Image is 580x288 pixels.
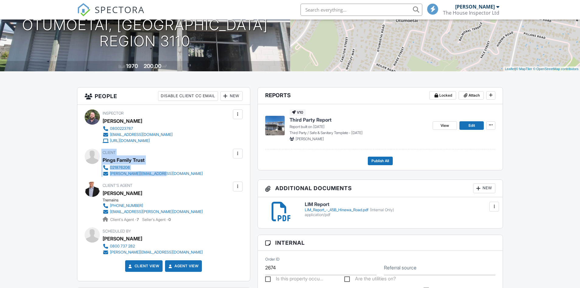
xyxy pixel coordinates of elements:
a: 0800 737 282 [103,243,203,249]
div: New [473,183,495,193]
strong: 7 [137,217,139,222]
a: Client View [127,263,160,269]
div: The House Inspector Ltd [443,10,499,16]
a: LIM Report LIM_Report_-_45B_Hinewa_Road.pdf(Internal Only) application/pdf [305,202,496,217]
div: [PERSON_NAME] [103,116,142,126]
a: [PERSON_NAME][EMAIL_ADDRESS][DOMAIN_NAME] [103,171,203,177]
label: Order ID [265,257,279,262]
span: Scheduled By [103,229,131,233]
a: [EMAIL_ADDRESS][DOMAIN_NAME] [103,132,173,138]
h6: LIM Report [305,202,496,207]
div: 0800 737 282 [110,244,135,249]
span: Client's Agent - [110,217,140,222]
div: [EMAIL_ADDRESS][DOMAIN_NAME] [110,132,173,137]
a: 021876206 [103,165,203,171]
a: [PERSON_NAME][EMAIL_ADDRESS][DOMAIN_NAME] [103,249,203,255]
h3: People [77,87,250,105]
span: Client [103,150,116,155]
span: SPECTORA [95,3,145,16]
div: [PERSON_NAME] [103,234,142,243]
span: Seller's Agent - [142,217,171,222]
div: LIM_Report_-_45B_Hinewa_Road.pdf [305,208,496,212]
a: 0800223787 [103,126,173,132]
label: Referral source [384,264,417,271]
a: [EMAIL_ADDRESS][PERSON_NAME][DOMAIN_NAME] [103,209,203,215]
label: Are the utilities on? [344,276,396,283]
div: Pings Family Trust [103,155,145,165]
a: Agent View [167,263,199,269]
label: Is this property occupied? [265,276,323,283]
strong: 0 [168,217,171,222]
span: Inspector [103,111,124,116]
a: SPECTORA [77,8,145,21]
img: The Best Home Inspection Software - Spectora [77,3,90,16]
div: application/pdf [305,212,496,217]
a: [PHONE_NUMBER] [103,203,203,209]
span: Built [118,64,125,69]
div: 021876206 [110,165,130,170]
a: © MapTiler [516,67,532,71]
div: New [220,91,243,101]
div: Disable Client CC Email [158,91,218,101]
a: © OpenStreetMap contributors [533,67,578,71]
div: [EMAIL_ADDRESS][PERSON_NAME][DOMAIN_NAME] [110,209,203,214]
h1: [STREET_ADDRESS] Otumoetai, [GEOGRAPHIC_DATA] Region 3110 [10,1,280,49]
div: [PERSON_NAME][EMAIL_ADDRESS][DOMAIN_NAME] [110,250,203,255]
div: 1970 [126,63,138,69]
a: [URL][DOMAIN_NAME] [103,138,173,144]
h3: Additional Documents [258,180,503,197]
div: 0800223787 [110,126,133,131]
div: 200.00 [144,63,161,69]
h3: Internal [258,235,503,251]
div: | [503,66,580,72]
div: Tremains [103,198,208,203]
div: [PHONE_NUMBER] [110,203,143,208]
span: (Internal Only) [370,208,394,212]
span: Client's Agent [103,183,132,188]
div: [PERSON_NAME] [455,4,495,10]
div: [PERSON_NAME][EMAIL_ADDRESS][DOMAIN_NAME] [110,171,203,176]
span: m² [162,64,167,69]
a: [PERSON_NAME] [103,189,142,198]
a: Leaflet [505,67,515,71]
input: Search everything... [301,4,422,16]
div: [URL][DOMAIN_NAME] [110,138,150,143]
